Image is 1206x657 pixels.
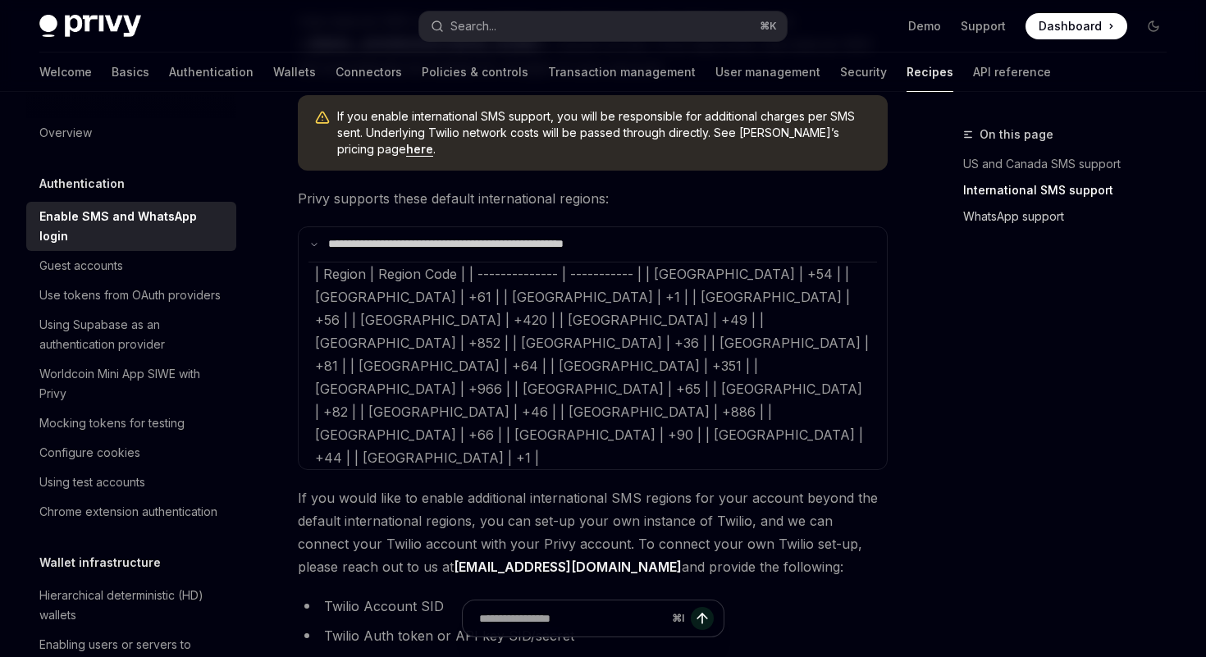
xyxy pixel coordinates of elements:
div: Using test accounts [39,472,145,492]
span: On this page [980,125,1053,144]
a: Transaction management [548,52,696,92]
button: Toggle dark mode [1140,13,1167,39]
a: International SMS support [963,177,1180,203]
a: [EMAIL_ADDRESS][DOMAIN_NAME] [454,559,682,576]
a: User management [715,52,820,92]
a: Worldcoin Mini App SIWE with Privy [26,359,236,408]
span: | Region | Region Code | | -------------- | ----------- | | [GEOGRAPHIC_DATA] | +54 | | [GEOGRAPH... [315,266,869,466]
h5: Authentication [39,174,125,194]
a: Chrome extension authentication [26,497,236,527]
a: Using test accounts [26,468,236,497]
a: Wallets [273,52,316,92]
a: Support [961,18,1006,34]
a: Guest accounts [26,251,236,281]
a: WhatsApp support [963,203,1180,230]
a: Security [840,52,887,92]
div: Search... [450,16,496,36]
a: API reference [973,52,1051,92]
a: Hierarchical deterministic (HD) wallets [26,581,236,630]
div: Enable SMS and WhatsApp login [39,207,226,246]
button: Open search [419,11,786,41]
span: Dashboard [1039,18,1102,34]
input: Ask a question... [479,600,665,636]
a: Mocking tokens for testing [26,408,236,438]
div: Use tokens from OAuth providers [39,285,221,305]
a: Enable SMS and WhatsApp login [26,202,236,251]
div: Guest accounts [39,256,123,276]
div: Worldcoin Mini App SIWE with Privy [39,364,226,404]
a: US and Canada SMS support [963,151,1180,177]
a: Overview [26,118,236,148]
a: Authentication [169,52,254,92]
a: Recipes [907,52,953,92]
button: Send message [691,607,714,630]
div: Mocking tokens for testing [39,413,185,433]
a: Configure cookies [26,438,236,468]
a: Use tokens from OAuth providers [26,281,236,310]
div: Configure cookies [39,443,140,463]
li: Twilio Account SID [298,595,888,618]
span: If you would like to enable additional international SMS regions for your account beyond the defa... [298,486,888,578]
a: here [406,142,433,157]
a: Demo [908,18,941,34]
div: Hierarchical deterministic (HD) wallets [39,586,226,625]
img: dark logo [39,15,141,38]
a: Using Supabase as an authentication provider [26,310,236,359]
div: Overview [39,123,92,143]
a: Connectors [336,52,402,92]
span: If you enable international SMS support, you will be responsible for additional charges per SMS s... [337,108,871,157]
span: Privy supports these default international regions: [298,187,888,210]
span: ⌘ K [760,20,777,33]
a: Basics [112,52,149,92]
svg: Warning [314,110,331,126]
div: Chrome extension authentication [39,502,217,522]
a: Dashboard [1026,13,1127,39]
a: Policies & controls [422,52,528,92]
a: Welcome [39,52,92,92]
div: Using Supabase as an authentication provider [39,315,226,354]
h5: Wallet infrastructure [39,553,161,573]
